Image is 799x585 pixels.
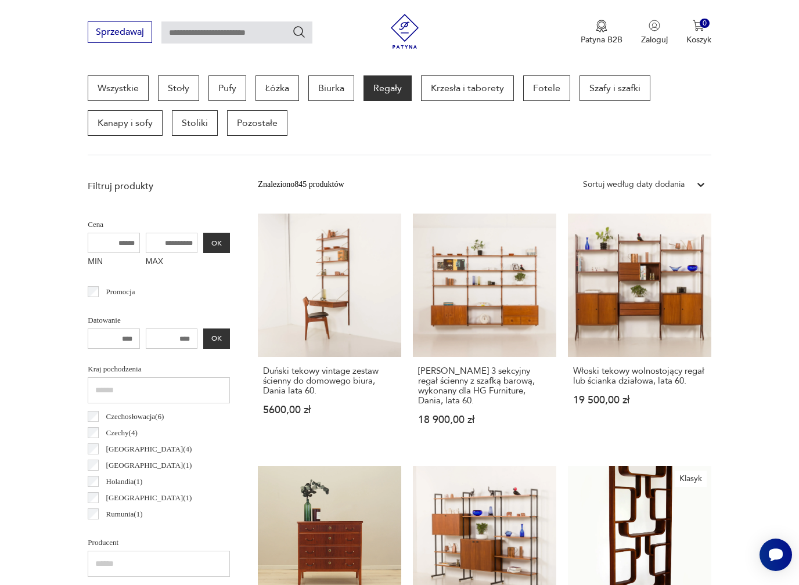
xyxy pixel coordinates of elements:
[106,475,143,488] p: Holandia ( 1 )
[387,14,422,49] img: Patyna - sklep z meblami i dekoracjami vintage
[203,233,230,253] button: OK
[88,29,152,37] a: Sprzedawaj
[292,25,306,39] button: Szukaj
[308,75,354,101] a: Biurka
[88,110,163,136] a: Kanapy i sofy
[106,286,135,298] p: Promocja
[158,75,199,101] a: Stoły
[106,427,138,439] p: Czechy ( 4 )
[421,75,514,101] a: Krzesła i taborety
[88,75,149,101] a: Wszystkie
[418,415,551,425] p: 18 900,00 zł
[263,366,396,396] h3: Duński tekowy vintage zestaw ścienny do domowego biura, Dania lata 60.
[106,410,164,423] p: Czechosłowacja ( 6 )
[700,19,710,28] div: 0
[88,536,230,549] p: Producent
[203,328,230,349] button: OK
[573,366,706,386] h3: Włoski tekowy wolnostojący regał lub ścianka działowa, lata 60.
[88,218,230,231] p: Cena
[581,20,622,45] a: Ikona medaluPatyna B2B
[641,34,668,45] p: Zaloguj
[523,75,570,101] a: Fotele
[581,20,622,45] button: Patyna B2B
[686,34,711,45] p: Koszyk
[146,253,198,272] label: MAX
[106,508,143,521] p: Rumunia ( 1 )
[760,539,792,571] iframe: Smartsupp widget button
[580,75,650,101] a: Szafy i szafki
[581,34,622,45] p: Patyna B2B
[413,214,556,447] a: Hansen&Guldborg 3 sekcyjny regał ścienny z szafką barową, wykonany dla HG Furniture, Dania, lata ...
[686,20,711,45] button: 0Koszyk
[88,314,230,327] p: Datowanie
[641,20,668,45] button: Zaloguj
[106,492,192,504] p: [GEOGRAPHIC_DATA] ( 1 )
[106,459,192,472] p: [GEOGRAPHIC_DATA] ( 1 )
[172,110,218,136] a: Stoliki
[88,253,140,272] label: MIN
[227,110,287,136] a: Pozostałe
[568,214,711,447] a: Włoski tekowy wolnostojący regał lub ścianka działowa, lata 60.Włoski tekowy wolnostojący regał l...
[418,366,551,406] h3: [PERSON_NAME] 3 sekcyjny regał ścienny z szafką barową, wykonany dla HG Furniture, Dania, lata 60.
[88,363,230,375] p: Kraj pochodzenia
[258,178,344,191] div: Znaleziono 845 produktów
[88,21,152,43] button: Sprzedawaj
[363,75,412,101] a: Regały
[208,75,246,101] a: Pufy
[583,178,685,191] div: Sortuj według daty dodania
[258,214,401,447] a: Duński tekowy vintage zestaw ścienny do domowego biura, Dania lata 60.Duński tekowy vintage zesta...
[649,20,660,31] img: Ikonka użytkownika
[255,75,299,101] a: Łóżka
[88,180,230,193] p: Filtruj produkty
[596,20,607,32] img: Ikona medalu
[106,443,192,456] p: [GEOGRAPHIC_DATA] ( 4 )
[263,405,396,415] p: 5600,00 zł
[693,20,704,31] img: Ikona koszyka
[573,395,706,405] p: 19 500,00 zł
